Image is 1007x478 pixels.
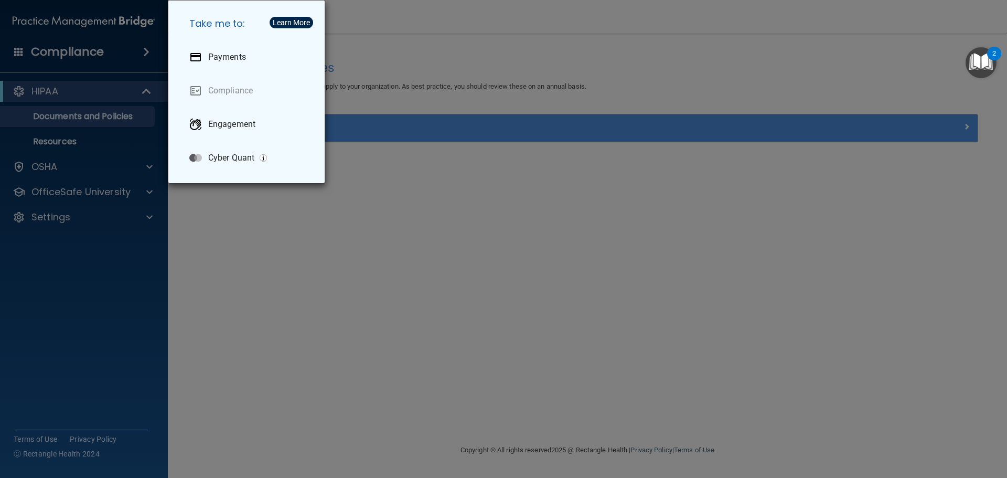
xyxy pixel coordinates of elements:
[992,54,996,67] div: 2
[208,119,255,130] p: Engagement
[208,153,254,163] p: Cyber Quant
[966,47,997,78] button: Open Resource Center, 2 new notifications
[208,52,246,62] p: Payments
[273,19,310,26] div: Learn More
[181,43,316,72] a: Payments
[181,76,316,105] a: Compliance
[270,17,313,28] button: Learn More
[181,9,316,38] h5: Take me to:
[955,406,994,445] iframe: Drift Widget Chat Controller
[181,143,316,173] a: Cyber Quant
[181,110,316,139] a: Engagement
